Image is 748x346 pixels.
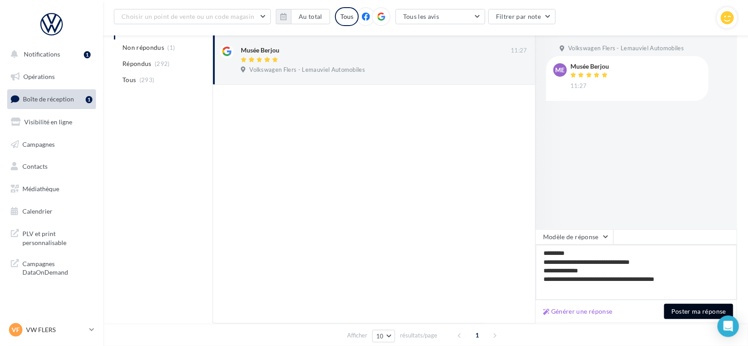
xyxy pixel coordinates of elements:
span: Volkswagen Flers - Lemauviel Automobiles [568,44,684,53]
button: Choisir un point de vente ou un code magasin [114,9,271,24]
span: résultats/page [400,331,437,340]
span: Répondus [122,59,152,68]
span: Campagnes DataOnDemand [22,258,92,277]
span: (293) [139,76,155,83]
span: Non répondus [122,43,164,52]
button: Notifications 1 [5,45,94,64]
a: VF VW FLERS [7,321,96,338]
div: 1 [86,96,92,103]
span: Notifications [24,50,60,58]
span: Tous les avis [403,13,439,20]
button: Générer une réponse [539,306,616,317]
a: PLV et print personnalisable [5,224,98,250]
a: Calendrier [5,202,98,221]
span: Médiathèque [22,185,59,193]
button: Au total [291,9,330,24]
span: Opérations [23,73,55,80]
span: 10 [376,333,384,340]
div: Open Intercom Messenger [718,315,739,337]
span: Contacts [22,162,48,170]
a: Contacts [5,157,98,176]
span: Boîte de réception [23,95,74,103]
a: Campagnes [5,135,98,154]
span: (1) [168,44,175,51]
span: VF [12,325,20,334]
span: Me [556,66,565,74]
div: Musée Berjou [241,46,279,55]
div: 1 [84,51,91,58]
a: Boîte de réception1 [5,89,98,109]
span: Calendrier [22,207,52,215]
span: Campagnes [22,140,55,148]
span: (292) [155,60,170,67]
span: Visibilité en ligne [24,118,72,126]
button: 10 [372,330,395,342]
div: Musée Berjou [570,63,610,70]
a: Opérations [5,67,98,86]
span: 11:27 [511,47,527,55]
span: Choisir un point de vente ou un code magasin [122,13,254,20]
button: Tous les avis [396,9,485,24]
span: Afficher [347,331,367,340]
button: Au total [276,9,330,24]
span: Volkswagen Flers - Lemauviel Automobiles [249,66,365,74]
p: VW FLERS [26,325,86,334]
span: 11:27 [570,82,587,90]
a: Visibilité en ligne [5,113,98,131]
span: PLV et print personnalisable [22,228,92,247]
span: Tous [122,75,136,84]
button: Modèle de réponse [535,229,613,245]
button: Poster ma réponse [664,304,733,319]
div: Tous [335,7,359,26]
span: 1 [470,328,485,342]
a: Campagnes DataOnDemand [5,254,98,280]
button: Filtrer par note [488,9,556,24]
a: Médiathèque [5,180,98,198]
